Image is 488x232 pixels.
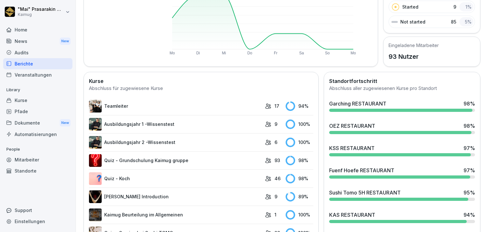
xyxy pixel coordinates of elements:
div: Sushi Tomo 5H RESTAURANT [329,189,401,196]
img: ima4gw5kbha2jc8jl1pti4b9.png [89,154,102,167]
p: Not started [400,18,425,25]
div: 97 % [464,144,475,152]
p: 17 [274,103,279,109]
a: Garching RESTAURANT98% [327,97,478,114]
div: KSS RESTAURANT [329,144,375,152]
div: 94 % [464,211,475,219]
div: Dokumente [3,117,72,129]
p: "Mai" Prasarakin Natechnanok [18,7,64,12]
div: News [3,35,72,47]
div: 5 % [459,17,473,26]
a: Automatisierungen [3,129,72,140]
text: Do [247,51,253,55]
img: ejcw8pgrsnj3kwnpxq2wy9us.png [89,190,102,203]
text: Mo [170,51,175,55]
a: Quiz - Grundschulung Kaimug gruppe [89,154,262,167]
a: Standorte [3,165,72,176]
p: 9 [274,193,277,200]
p: 6 [274,139,277,146]
text: Mi [222,51,226,55]
a: KSS RESTAURANT97% [327,142,478,159]
div: 98 % [286,174,313,183]
a: Mitarbeiter [3,154,72,165]
p: Library [3,85,72,95]
img: m7c771e1b5zzexp1p9raqxk8.png [89,118,102,131]
a: Ausbildungsjahr 2 -Wissenstest [89,136,262,149]
div: 89 % [286,192,313,201]
a: Veranstaltungen [3,69,72,80]
div: New [60,119,71,126]
div: Fuenf Hoefe RESTAURANT [329,167,394,174]
a: Sushi Tomo 5H RESTAURANT95% [327,186,478,203]
img: vu7fopty42ny43mjush7cma0.png [89,208,102,221]
div: Garching RESTAURANT [329,100,386,107]
a: Kurse [3,95,72,106]
a: Kaimug Beurteilung im Allgemeinen [89,208,262,221]
a: Berichte [3,58,72,69]
p: 9 [274,121,277,127]
p: People [3,144,72,154]
div: Abschluss aller zugewiesenen Kurse pro Standort [329,85,475,92]
div: 100 % [286,138,313,147]
div: 100 % [286,210,313,220]
div: OEZ RESTAURANT [329,122,375,130]
img: kdhala7dy4uwpjq3l09r8r31.png [89,136,102,149]
a: Ausbildungsjahr 1 -Wissenstest [89,118,262,131]
h5: Eingeladene Mitarbeiter [389,42,439,49]
a: Home [3,24,72,35]
p: Kaimug [18,12,64,17]
div: KAS RESTAURANT [329,211,375,219]
p: 9 [453,3,456,10]
h2: Kurse [89,77,313,85]
text: So [325,51,330,55]
img: pytyph5pk76tu4q1kwztnixg.png [89,100,102,113]
div: 94 % [286,101,313,111]
text: Di [196,51,200,55]
div: 95 % [464,189,475,196]
a: Fuenf Hoefe RESTAURANT97% [327,164,478,181]
div: 98 % [464,122,475,130]
a: NewsNew [3,35,72,47]
div: New [60,38,71,45]
a: Pfade [3,106,72,117]
a: Teamleiter [89,100,262,113]
div: 98 % [464,100,475,107]
a: DokumenteNew [3,117,72,129]
a: Audits [3,47,72,58]
p: 46 [274,175,281,182]
a: KAS RESTAURANT94% [327,208,478,226]
a: [PERSON_NAME] Introduction [89,190,262,203]
div: 100 % [286,119,313,129]
a: OEZ RESTAURANT98% [327,119,478,137]
text: Mo [351,51,356,55]
div: 98 % [286,156,313,165]
img: t7brl8l3g3sjoed8o8dm9hn8.png [89,172,102,185]
div: 1 % [459,2,473,11]
a: Einstellungen [3,216,72,227]
div: 97 % [464,167,475,174]
p: 93 Nutzer [389,52,439,61]
div: Abschluss für zugewiesene Kurse [89,85,313,92]
p: 85 [451,18,456,25]
a: Quiz - Koch [89,172,262,185]
text: Sa [299,51,304,55]
p: 1 [274,211,276,218]
p: Started [402,3,418,10]
text: Fr [274,51,277,55]
h2: Standortfortschritt [329,77,475,85]
p: 93 [274,157,280,164]
div: Support [3,205,72,216]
